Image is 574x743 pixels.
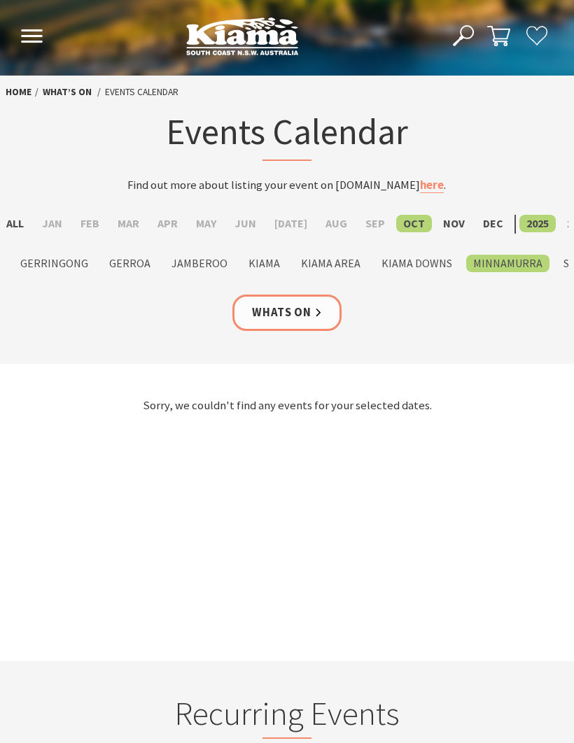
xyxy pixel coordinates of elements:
label: Nov [436,215,472,232]
label: [DATE] [267,215,314,232]
li: Events Calendar [105,85,178,99]
label: Mar [111,215,146,232]
label: Dec [476,215,510,232]
label: Kiama [241,255,287,272]
label: Minnamurra [466,255,549,272]
label: Gerringong [13,255,95,272]
label: Kiama Downs [374,255,459,272]
label: Apr [150,215,185,232]
img: Kiama Logo [186,17,298,55]
label: 2025 [519,215,556,232]
label: Jamberoo [164,255,234,272]
h1: Events Calendar [101,108,473,161]
label: Kiama Area [294,255,367,272]
label: Oct [396,215,432,232]
label: Jun [227,215,263,232]
p: Sorry, we couldn't find any events for your selected dates. [6,397,568,416]
a: What’s On [43,85,92,99]
label: May [189,215,223,232]
a: Home [6,85,31,99]
label: Jan [35,215,69,232]
a: here [420,178,444,193]
label: Feb [73,215,106,232]
p: Find out more about listing your event on [DOMAIN_NAME] . [101,176,473,195]
label: Gerroa [102,255,157,272]
a: Whats On [232,295,342,332]
h2: Recurring Events [101,693,473,739]
label: Sep [358,215,392,232]
label: Aug [318,215,354,232]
